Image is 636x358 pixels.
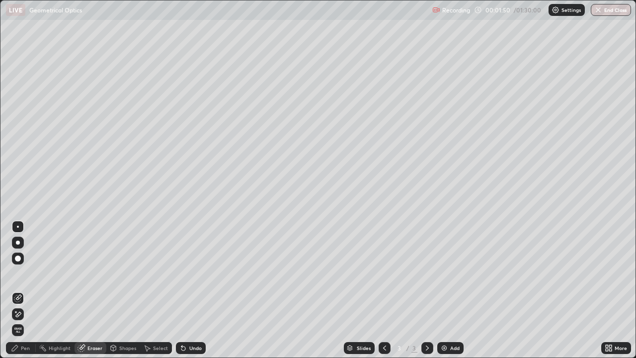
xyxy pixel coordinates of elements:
div: More [615,346,627,351]
div: Undo [189,346,202,351]
img: end-class-cross [594,6,602,14]
img: recording.375f2c34.svg [432,6,440,14]
span: Erase all [12,327,23,333]
div: Highlight [49,346,71,351]
div: Add [450,346,460,351]
div: 3 [395,345,404,351]
div: Pen [21,346,30,351]
button: End Class [591,4,631,16]
div: 3 [411,344,417,353]
div: Shapes [119,346,136,351]
div: / [406,345,409,351]
div: Select [153,346,168,351]
p: Geometrical Optics [29,6,82,14]
p: Settings [561,7,581,12]
div: Slides [357,346,371,351]
img: add-slide-button [440,344,448,352]
p: Recording [442,6,470,14]
div: Eraser [87,346,102,351]
img: class-settings-icons [552,6,559,14]
p: LIVE [9,6,22,14]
